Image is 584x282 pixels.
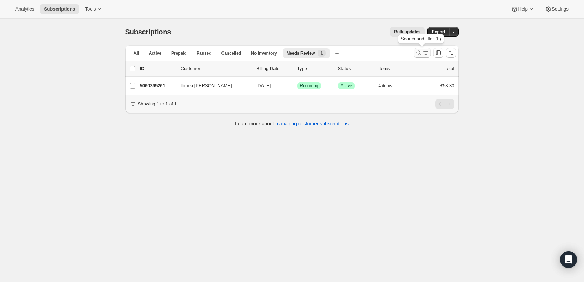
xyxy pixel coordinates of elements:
[540,4,573,14] button: Settings
[181,82,232,89] span: Timea [PERSON_NAME]
[379,81,400,91] button: 4 items
[427,27,449,37] button: Export
[140,81,454,91] div: 5060395261Timea [PERSON_NAME][DATE]SuccessRecurringSuccessActive4 items£58.30
[81,4,107,14] button: Tools
[197,50,212,56] span: Paused
[275,121,349,126] a: managing customer subscriptions
[338,65,373,72] p: Status
[177,80,247,91] button: Timea [PERSON_NAME]
[140,82,175,89] p: 5060395261
[390,27,425,37] button: Bulk updates
[15,6,34,12] span: Analytics
[331,48,343,58] button: Create new view
[341,83,352,89] span: Active
[140,65,175,72] p: ID
[414,48,431,58] button: Search and filter results
[134,50,139,56] span: All
[394,29,420,35] span: Bulk updates
[445,65,454,72] p: Total
[171,50,187,56] span: Prepaid
[40,4,79,14] button: Subscriptions
[257,65,292,72] p: Billing Date
[433,48,443,58] button: Customize table column order and visibility
[560,251,577,268] div: Open Intercom Messenger
[44,6,75,12] span: Subscriptions
[297,65,332,72] div: Type
[440,83,454,88] span: £58.30
[138,101,177,108] p: Showing 1 to 1 of 1
[11,4,38,14] button: Analytics
[446,48,456,58] button: Sort the results
[435,99,454,109] nav: Pagination
[140,65,454,72] div: IDCustomerBilling DateTypeStatusItemsTotal
[149,50,161,56] span: Active
[235,120,349,127] p: Learn more about
[320,50,323,56] span: 1
[85,6,96,12] span: Tools
[125,28,171,36] span: Subscriptions
[300,83,318,89] span: Recurring
[251,50,277,56] span: No inventory
[379,65,414,72] div: Items
[379,83,392,89] span: 4 items
[518,6,527,12] span: Help
[507,4,539,14] button: Help
[287,50,315,56] span: Needs Review
[257,83,271,88] span: [DATE]
[221,50,241,56] span: Cancelled
[552,6,569,12] span: Settings
[432,29,445,35] span: Export
[181,65,251,72] p: Customer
